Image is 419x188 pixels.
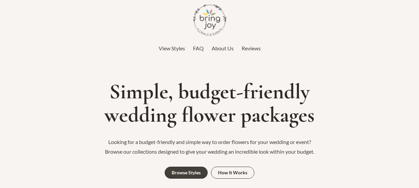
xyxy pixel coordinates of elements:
h1: Simple, budget-friendly wedding flower packages [3,80,416,127]
nav: Top Header Menu [10,43,410,53]
a: FAQ [193,43,204,53]
a: Browse Styles [165,167,208,179]
a: How It Works [211,167,254,179]
span: View Styles [159,45,185,51]
span: About Us [212,45,234,51]
p: Looking for a budget-friendly and simple way to order flowers for your wedding or event? Browse o... [100,137,320,157]
a: About Us [212,43,234,53]
a: View Styles [159,43,185,53]
span: FAQ [193,45,204,51]
div: How It Works [218,170,247,175]
span: Reviews [242,45,261,51]
div: Browse Styles [172,170,201,175]
a: Reviews [242,43,261,53]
